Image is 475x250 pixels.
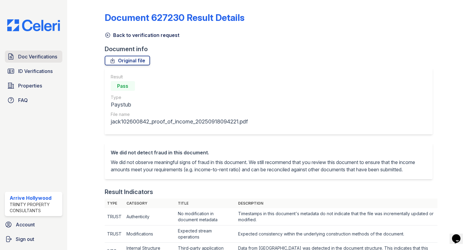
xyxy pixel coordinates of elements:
td: No modification in document metadata [175,208,236,225]
div: Pass [111,81,135,91]
span: FAQ [18,97,28,104]
th: Title [175,199,236,208]
td: Timestamps in this document's metadata do not indicate that the file was incrementally updated or... [236,208,437,225]
span: Account [16,221,35,228]
div: File name [111,111,248,117]
a: Sign out [2,233,65,245]
td: Expected consistency within the underlying construction methods of the document. [236,225,437,243]
div: Result [111,74,248,80]
th: Type [105,199,124,208]
td: Modifications [124,225,175,243]
span: ID Verifications [18,67,53,75]
span: Doc Verifications [18,53,57,60]
a: Back to verification request [105,31,179,39]
th: Category [124,199,175,208]
a: Document 627230 Result Details [105,12,244,23]
td: Authenticity [124,208,175,225]
a: ID Verifications [5,65,62,77]
a: Account [2,219,65,231]
iframe: chat widget [450,226,469,244]
a: Properties [5,80,62,92]
a: Doc Verifications [5,51,62,63]
div: Trinity Property Consultants [10,202,60,214]
div: jack102600842_proof_of_income_20250918094221.pdf [111,117,248,126]
img: CE_Logo_Blue-a8612792a0a2168367f1c8372b55b34899dd931a85d93a1a3d3e32e68fde9ad4.png [2,19,65,31]
div: We did not detect fraud in this document. [111,149,427,156]
span: Sign out [16,235,34,243]
div: Document info [105,45,438,53]
div: Paystub [111,100,248,109]
p: We did not observe meaningful signs of fraud in this document. We still recommend that you review... [111,159,427,173]
div: Arrive Hollywood [10,194,60,202]
td: TRUST [105,208,124,225]
div: Type [111,94,248,100]
span: Properties [18,82,42,89]
th: Description [236,199,437,208]
a: Original file [105,56,150,65]
a: FAQ [5,94,62,106]
td: TRUST [105,225,124,243]
td: Expected stream operations [175,225,236,243]
div: Result Indicators [105,188,153,196]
